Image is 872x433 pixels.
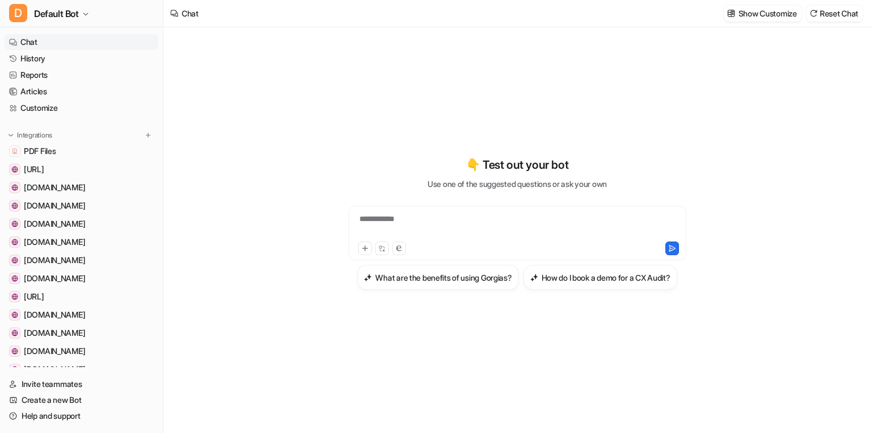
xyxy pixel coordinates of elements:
span: [DOMAIN_NAME] [24,200,85,211]
button: Integrations [5,130,56,141]
span: [DOMAIN_NAME] [24,236,85,248]
a: chatgpt.com[DOMAIN_NAME] [5,216,158,232]
a: www.example.com[DOMAIN_NAME] [5,325,158,341]
a: Invite teammates [5,376,158,392]
p: Show Customize [739,7,797,19]
a: www.atlassian.com[DOMAIN_NAME] [5,307,158,323]
img: amplitude.com [11,275,18,282]
img: menu_add.svg [144,131,152,139]
img: github.com [11,184,18,191]
h3: How do I book a demo for a CX Audit? [542,272,670,284]
img: www.example.com [11,330,18,336]
img: expand menu [7,131,15,139]
button: Show Customize [724,5,802,22]
a: Articles [5,84,158,99]
span: [DOMAIN_NAME] [24,218,85,230]
span: PDF Files [24,145,56,157]
img: customize [727,9,735,18]
img: dashboard.eesel.ai [11,293,18,300]
span: [DOMAIN_NAME] [24,364,85,375]
p: Integrations [17,131,52,140]
button: What are the benefits of using Gorgias?What are the benefits of using Gorgias? [357,265,518,290]
button: Reset Chat [806,5,863,22]
a: Reports [5,67,158,83]
span: [DOMAIN_NAME] [24,255,85,266]
img: www.eesel.ai [11,166,18,173]
span: [DOMAIN_NAME] [24,345,85,357]
span: [DOMAIN_NAME] [24,309,85,320]
span: [URL] [24,291,44,302]
a: History [5,51,158,66]
a: gorgiasio.webflow.io[DOMAIN_NAME] [5,252,158,268]
a: github.com[DOMAIN_NAME] [5,180,158,195]
p: Use one of the suggested questions or ask your own [427,178,607,190]
a: meet.google.com[DOMAIN_NAME] [5,234,158,250]
a: Chat [5,34,158,50]
span: [DOMAIN_NAME] [24,327,85,339]
span: D [9,4,27,22]
span: [URL] [24,164,44,175]
img: www.intercom.com [11,348,18,355]
img: What are the benefits of using Gorgias? [364,273,372,282]
img: gorgiasio.webflow.io [11,257,18,264]
a: mail.google.com[DOMAIN_NAME] [5,361,158,377]
a: Help and support [5,408,158,424]
img: How do I book a demo for a CX Audit? [530,273,538,282]
a: amplitude.com[DOMAIN_NAME] [5,270,158,286]
div: Chat [182,7,199,19]
button: How do I book a demo for a CX Audit?How do I book a demo for a CX Audit? [523,265,677,290]
img: meet.google.com [11,239,18,245]
img: www.atlassian.com [11,311,18,318]
p: 👇 Test out your bot [466,156,568,173]
img: reset [810,9,817,18]
img: PDF Files [11,148,18,155]
img: www.figma.com [11,202,18,209]
a: Customize [5,100,158,116]
span: Default Bot [34,6,79,22]
span: [DOMAIN_NAME] [24,182,85,193]
a: dashboard.eesel.ai[URL] [5,289,158,305]
a: www.eesel.ai[URL] [5,161,158,177]
h3: What are the benefits of using Gorgias? [375,272,512,284]
img: mail.google.com [11,366,18,373]
span: [DOMAIN_NAME] [24,273,85,284]
a: Create a new Bot [5,392,158,408]
a: www.intercom.com[DOMAIN_NAME] [5,343,158,359]
img: chatgpt.com [11,220,18,227]
a: www.figma.com[DOMAIN_NAME] [5,198,158,214]
a: PDF FilesPDF Files [5,143,158,159]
